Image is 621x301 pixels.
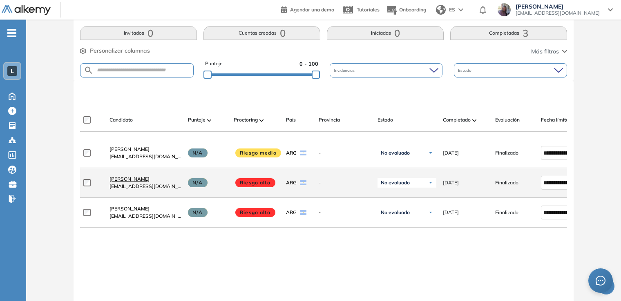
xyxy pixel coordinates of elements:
[436,5,446,15] img: world
[109,205,181,212] a: [PERSON_NAME]
[188,178,208,187] span: N/A
[443,179,459,186] span: [DATE]
[428,210,433,215] img: Ícono de flecha
[596,276,605,286] span: message
[286,149,297,157] span: ARG
[516,3,600,10] span: [PERSON_NAME]
[235,148,281,157] span: Riesgo medio
[428,150,433,155] img: Ícono de flecha
[188,208,208,217] span: N/A
[235,178,275,187] span: Riesgo alto
[286,179,297,186] span: ARG
[299,60,318,68] span: 0 - 100
[109,175,181,183] a: [PERSON_NAME]
[386,1,426,19] button: Onboarding
[378,116,393,124] span: Estado
[109,146,181,153] a: [PERSON_NAME]
[454,63,567,77] div: Estado
[109,146,150,152] span: [PERSON_NAME]
[203,26,320,40] button: Cuentas creadas0
[259,119,264,122] img: [missing "en.ARROW_ALT" translation]
[281,4,334,14] a: Agendar una demo
[205,60,223,68] span: Puntaje
[541,116,569,124] span: Fecha límite
[381,209,410,216] span: No evaluado
[495,179,518,186] span: Finalizado
[443,209,459,216] span: [DATE]
[381,150,410,156] span: No evaluado
[319,116,340,124] span: Provincia
[2,5,51,15] img: Logo
[516,10,600,16] span: [EMAIL_ADDRESS][DOMAIN_NAME]
[472,119,476,122] img: [missing "en.ARROW_ALT" translation]
[450,26,567,40] button: Completadas3
[495,116,520,124] span: Evaluación
[458,8,463,11] img: arrow
[449,6,455,13] span: ES
[330,63,443,77] div: Incidencias
[109,116,133,124] span: Candidato
[109,183,181,190] span: [EMAIL_ADDRESS][DOMAIN_NAME]
[290,7,334,13] span: Agendar una demo
[458,67,473,73] span: Estado
[109,206,150,212] span: [PERSON_NAME]
[327,26,444,40] button: Iniciadas0
[80,46,150,55] button: Personalizar columnas
[11,68,14,74] span: L
[235,208,275,217] span: Riesgo alto
[334,67,356,73] span: Incidencias
[443,116,471,124] span: Completado
[300,210,306,215] img: ARG
[109,212,181,220] span: [EMAIL_ADDRESS][DOMAIN_NAME]
[300,150,306,155] img: ARG
[300,180,306,185] img: ARG
[234,116,258,124] span: Proctoring
[495,149,518,157] span: Finalizado
[80,26,197,40] button: Invitados0
[531,47,567,56] button: Más filtros
[399,7,426,13] span: Onboarding
[7,32,16,34] i: -
[319,209,371,216] span: -
[109,153,181,160] span: [EMAIL_ADDRESS][DOMAIN_NAME]
[207,119,211,122] img: [missing "en.ARROW_ALT" translation]
[319,149,371,157] span: -
[188,116,206,124] span: Puntaje
[531,47,559,56] span: Más filtros
[286,116,296,124] span: País
[428,180,433,185] img: Ícono de flecha
[84,65,94,75] img: SEARCH_ALT
[109,176,150,182] span: [PERSON_NAME]
[443,149,459,157] span: [DATE]
[286,209,297,216] span: ARG
[188,148,208,157] span: N/A
[90,46,150,55] span: Personalizar columnas
[381,179,410,186] span: No evaluado
[495,209,518,216] span: Finalizado
[357,7,380,13] span: Tutoriales
[319,179,371,186] span: -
